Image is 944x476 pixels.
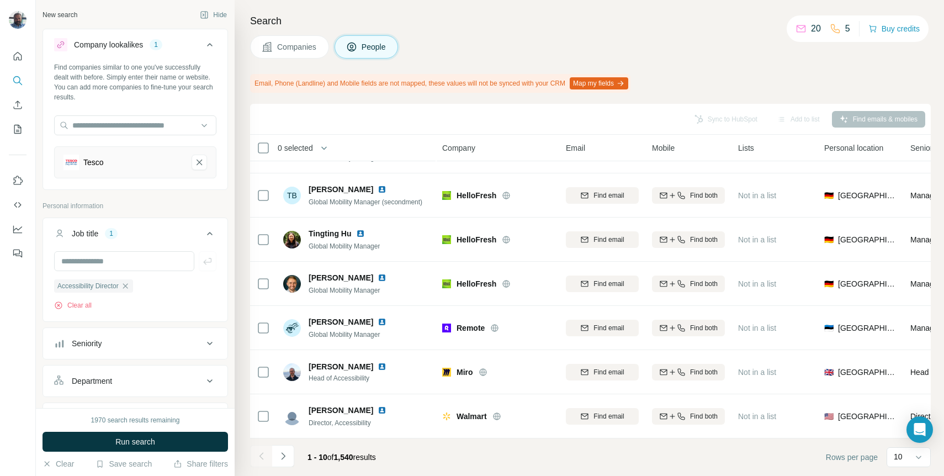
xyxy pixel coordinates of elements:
[9,244,26,263] button: Feedback
[910,279,941,288] span: Manager
[378,273,386,282] img: LinkedIn logo
[738,368,776,377] span: Not in a list
[690,279,718,289] span: Find both
[838,190,897,201] span: [GEOGRAPHIC_DATA]
[838,278,897,289] span: [GEOGRAPHIC_DATA]
[738,142,754,154] span: Lists
[652,364,725,380] button: Find both
[738,191,776,200] span: Not in a list
[442,235,451,244] img: Logo of HelloFresh
[309,287,380,294] span: Global Mobility Manager
[593,323,624,333] span: Find email
[824,322,834,334] span: 🇪🇪
[566,320,639,336] button: Find email
[838,367,897,378] span: [GEOGRAPHIC_DATA]
[307,453,327,462] span: 1 - 10
[593,411,624,421] span: Find email
[43,10,77,20] div: New search
[356,229,365,238] img: LinkedIn logo
[838,322,897,334] span: [GEOGRAPHIC_DATA]
[43,405,227,432] button: Personal location
[910,235,941,244] span: Manager
[63,155,79,170] img: Tesco-logo
[845,22,850,35] p: 5
[9,119,26,139] button: My lists
[442,279,451,288] img: Logo of HelloFresh
[309,405,373,416] span: [PERSON_NAME]
[738,235,776,244] span: Not in a list
[283,275,301,293] img: Avatar
[457,322,485,334] span: Remote
[910,324,941,332] span: Manager
[566,276,639,292] button: Find email
[378,362,386,371] img: LinkedIn logo
[457,367,473,378] span: Miro
[173,458,228,469] button: Share filters
[309,373,400,383] span: Head of Accessibility
[9,95,26,115] button: Enrich CSV
[378,318,386,326] img: LinkedIn logo
[593,367,624,377] span: Find email
[824,234,834,245] span: 🇩🇪
[74,39,143,50] div: Company lookalikes
[9,71,26,91] button: Search
[910,412,937,421] span: Director
[309,361,373,372] span: [PERSON_NAME]
[824,278,834,289] span: 🇩🇪
[690,323,718,333] span: Find both
[690,367,718,377] span: Find both
[906,416,933,443] div: Open Intercom Messenger
[250,13,931,29] h4: Search
[72,338,102,349] div: Seniority
[593,235,624,245] span: Find email
[283,363,301,381] img: Avatar
[838,411,897,422] span: [GEOGRAPHIC_DATA]
[570,77,628,89] button: Map my fields
[54,300,92,310] button: Clear all
[566,364,639,380] button: Find email
[824,411,834,422] span: 🇺🇸
[309,228,352,239] span: Tingting Hu
[910,191,941,200] span: Manager
[9,171,26,191] button: Use Surfe on LinkedIn
[96,458,152,469] button: Save search
[652,231,725,248] button: Find both
[309,198,422,206] span: Global Mobility Manager (secondment)
[566,231,639,248] button: Find email
[309,184,373,195] span: [PERSON_NAME]
[824,190,834,201] span: 🇩🇪
[43,368,227,394] button: Department
[868,21,920,36] button: Buy credits
[652,408,725,425] button: Find both
[457,411,487,422] span: Walmart
[824,367,834,378] span: 🇬🇧
[652,187,725,204] button: Find both
[307,453,376,462] span: results
[309,272,373,283] span: [PERSON_NAME]
[690,411,718,421] span: Find both
[150,40,162,50] div: 1
[838,234,897,245] span: [GEOGRAPHIC_DATA]
[309,331,380,339] span: Global Mobility Manager
[811,22,821,35] p: 20
[457,278,496,289] span: HelloFresh
[593,191,624,200] span: Find email
[910,368,929,377] span: Head
[105,229,118,239] div: 1
[457,190,496,201] span: HelloFresh
[43,31,227,62] button: Company lookalikes1
[824,142,883,154] span: Personal location
[115,436,155,447] span: Run search
[309,419,371,427] span: Director, Accessibility
[910,142,940,154] span: Seniority
[826,452,878,463] span: Rows per page
[192,7,235,23] button: Hide
[192,155,207,170] button: Tesco-remove-button
[442,324,451,332] img: Logo of Remote
[457,234,496,245] span: HelloFresh
[72,228,98,239] div: Job title
[283,319,301,337] img: Avatar
[43,220,227,251] button: Job title1
[652,320,725,336] button: Find both
[652,142,675,154] span: Mobile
